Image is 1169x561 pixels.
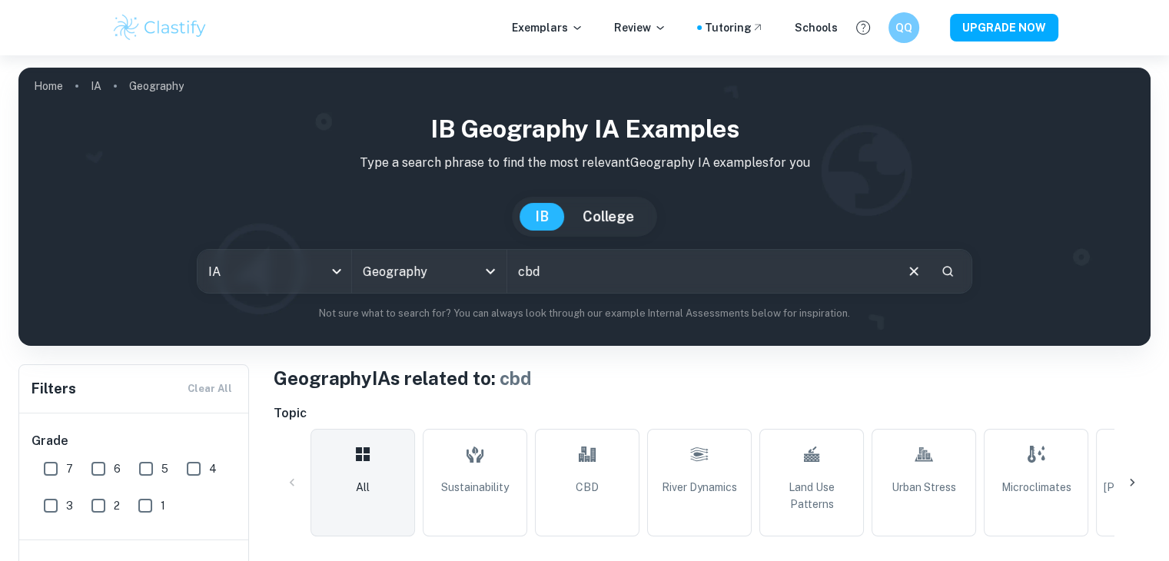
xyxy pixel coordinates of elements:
button: IB [520,203,564,231]
p: Not sure what to search for? You can always look through our example Internal Assessments below f... [31,306,1138,321]
span: 5 [161,460,168,477]
a: IA [91,75,101,97]
h1: Geography IAs related to: [274,364,1151,392]
span: 4 [209,460,217,477]
span: River Dynamics [662,479,737,496]
div: IA [198,250,351,293]
span: 2 [114,497,120,514]
button: Help and Feedback [850,15,876,41]
button: College [567,203,649,231]
span: All [356,479,370,496]
h6: Filters [32,378,76,400]
h1: IB Geography IA examples [31,111,1138,148]
span: CBD [576,479,599,496]
h6: Topic [274,404,1151,423]
p: Exemplars [512,19,583,36]
span: cbd [500,367,532,389]
span: Land Use Patterns [766,479,857,513]
button: Open [480,261,501,282]
input: E.g. pattern of land use, landscapes, urban sprawl... [507,250,893,293]
span: 1 [161,497,165,514]
span: Microclimates [1001,479,1071,496]
span: Urban Stress [892,479,956,496]
span: 3 [66,497,73,514]
img: profile cover [18,68,1151,346]
p: Review [614,19,666,36]
button: Clear [899,257,928,286]
p: Geography [129,78,184,95]
span: 7 [66,460,73,477]
p: Type a search phrase to find the most relevant Geography IA examples for you [31,154,1138,172]
button: QQ [888,12,919,43]
span: 6 [114,460,121,477]
button: Search [935,258,961,284]
span: Sustainability [441,479,509,496]
img: Clastify logo [111,12,209,43]
a: Home [34,75,63,97]
h6: Grade [32,432,237,450]
a: Schools [795,19,838,36]
button: UPGRADE NOW [950,14,1058,41]
h6: QQ [895,19,912,36]
a: Tutoring [705,19,764,36]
